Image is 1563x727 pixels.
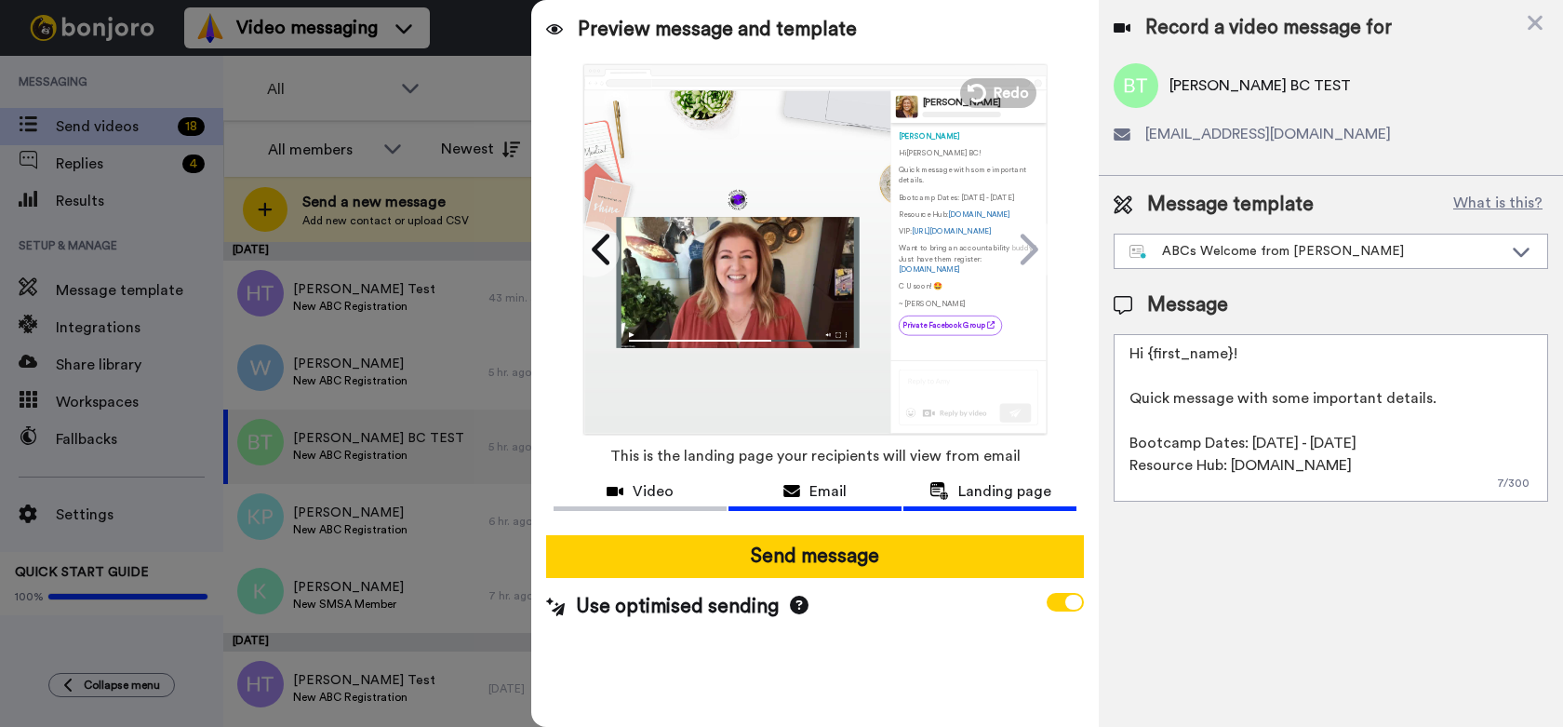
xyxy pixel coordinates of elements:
[898,369,1037,424] img: reply-preview.svg
[1147,291,1228,319] span: Message
[633,480,674,503] span: Video
[898,209,1037,219] p: Resource Hub:
[610,436,1021,477] span: This is the landing page your recipients will view from email
[1147,191,1314,219] span: Message template
[616,326,859,347] img: player-controls-full.svg
[898,192,1037,202] p: Bootcamp Dates: [DATE] - [DATE]
[1129,245,1147,260] img: nextgen-template.svg
[898,147,1037,157] p: Hi [PERSON_NAME] BC !
[546,535,1084,578] button: Send message
[898,226,1037,236] p: VIP:
[898,243,1037,275] p: Want to bring an accountability buddy? Just have them register:
[726,188,748,210] img: c0a8bcd3-05d9-4d39-933a-1b7a5a22077c
[958,480,1051,503] span: Landing page
[898,315,1001,334] a: Private Facebook Group
[1145,123,1391,145] span: [EMAIL_ADDRESS][DOMAIN_NAME]
[1114,334,1548,502] textarea: Hi {first_name}! Quick message with some important details. Bootcamp Dates: [DATE] - [DATE] Resou...
[1448,191,1548,219] button: What is this?
[898,281,1037,291] p: C U soon! 🤩
[809,480,847,503] span: Email
[911,227,991,235] a: [URL][DOMAIN_NAME]
[898,130,1037,141] div: [PERSON_NAME]
[576,593,779,621] span: Use optimised sending
[898,265,959,273] a: [DOMAIN_NAME]
[898,298,1037,308] p: ~ [PERSON_NAME]
[1129,242,1503,261] div: ABCs Welcome from [PERSON_NAME]
[948,210,1009,218] a: [DOMAIN_NAME]
[898,165,1037,186] p: Quick message with some important details.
